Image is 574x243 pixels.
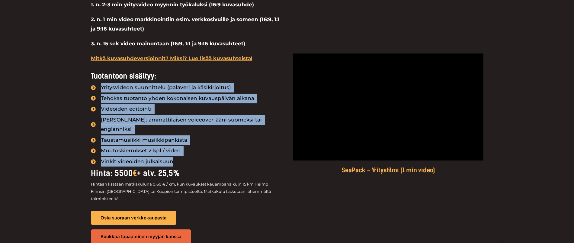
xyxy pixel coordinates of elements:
strong: 1. n. 2-3 min yritysvideo myynnin työkaluksi (16:9 kuvasuhde) [91,2,254,8]
strong: 3. n. 15 sek video mainontaan (16:9, 1:1 ja 9:16 kuvasuhteet) [91,40,245,47]
h5: SeaPack – Yritysfilmi (1 min video) [293,167,483,174]
span: Osta suoraan verkkokaupasta [101,215,167,220]
span: Muutoskierrokset 2 kpl / video [99,146,181,156]
iframe: vimeo-videosoitin [293,53,483,160]
div: Hinta: 5500 + alv. 25,5% [91,166,281,180]
span: [PERSON_NAME]: ammattilaisen voiceover-ääni suomeksi tai englanniksi [99,115,281,134]
span: Videoiden editointi [99,104,152,114]
span: Tehokas tuotanto yhden kokonaisen kuvauspäivän aikana [99,94,254,103]
span: Yritysvideon suunnittelu (palaveri ja käsikirjoitus) [99,83,231,92]
span: € [133,169,137,178]
a: Osta suoraan verkkokaupasta [91,211,176,225]
p: Hintaan lisätään matkakuluna 0,60 € / km, kun kuvaukset kauempana kuin 15 km Heimo Filmsin [GEOGR... [91,180,281,202]
strong: 2. n. 1 min video markkinointiin esim. verkkosivuille ja someen (16:9, 1:1 ja 9:16 kuvasuhteet) [91,16,280,32]
h4: Tuotantoon sisältyy: [91,72,281,81]
a: Mitkä kuvasuhdeversioinnit? Miksi? Lue lisää kuvasuhteista! [91,55,252,61]
span: Buukkaa tapaaminen myyjän kanssa [101,234,181,239]
span: Taustamusiikki musiikkipankista [99,135,187,145]
span: Vinkit videoiden julkaisuun [99,157,173,167]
